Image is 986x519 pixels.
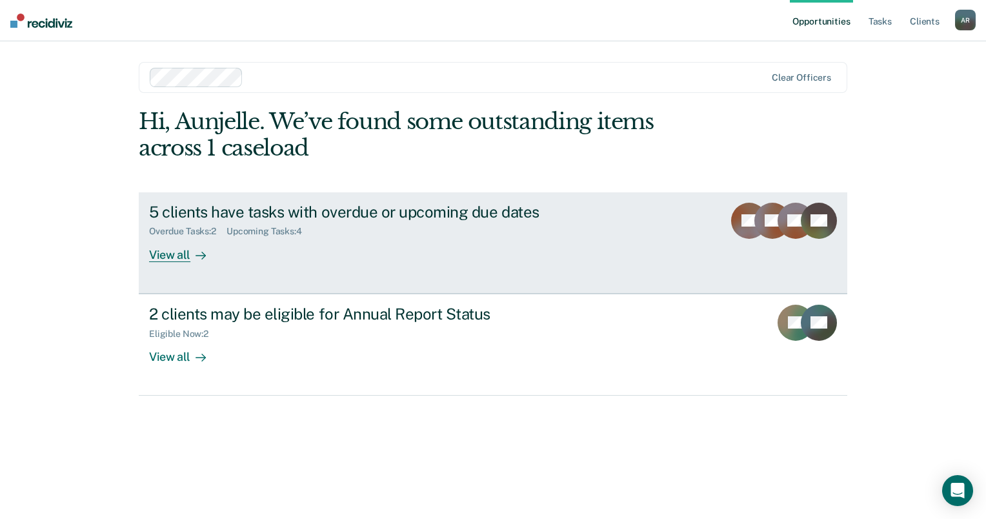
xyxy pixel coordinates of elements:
div: 5 clients have tasks with overdue or upcoming due dates [149,203,602,221]
div: Upcoming Tasks : 4 [226,226,312,237]
div: Hi, Aunjelle. We’ve found some outstanding items across 1 caseload [139,108,705,161]
a: 2 clients may be eligible for Annual Report StatusEligible Now:2View all [139,294,847,396]
div: A R [955,10,976,30]
div: View all [149,339,221,364]
div: 2 clients may be eligible for Annual Report Status [149,305,602,323]
div: View all [149,237,221,262]
div: Open Intercom Messenger [942,475,973,506]
div: Overdue Tasks : 2 [149,226,226,237]
button: AR [955,10,976,30]
div: Eligible Now : 2 [149,329,219,340]
a: 5 clients have tasks with overdue or upcoming due datesOverdue Tasks:2Upcoming Tasks:4View all [139,192,847,294]
div: Clear officers [772,72,831,83]
img: Recidiviz [10,14,72,28]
